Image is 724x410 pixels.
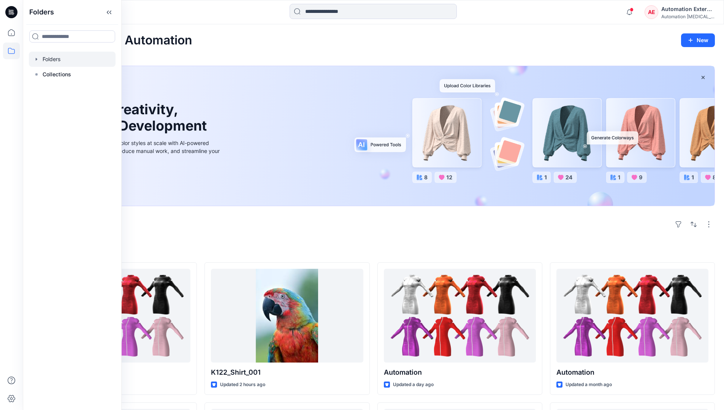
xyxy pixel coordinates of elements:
[51,101,210,134] h1: Unleash Creativity, Speed Up Development
[220,381,265,389] p: Updated 2 hours ago
[566,381,612,389] p: Updated a month ago
[384,367,536,378] p: Automation
[211,367,363,378] p: K122_Shirt_001
[645,5,658,19] div: AE
[211,269,363,363] a: K122_Shirt_001
[661,14,714,19] div: Automation [MEDICAL_DATA]...
[393,381,434,389] p: Updated a day ago
[51,139,222,163] div: Explore ideas faster and recolor styles at scale with AI-powered tools that boost creativity, red...
[661,5,714,14] div: Automation External
[43,70,71,79] p: Collections
[681,33,715,47] button: New
[556,269,708,363] a: Automation
[556,367,708,378] p: Automation
[384,269,536,363] a: Automation
[51,172,222,187] a: Discover more
[32,246,715,255] h4: Styles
